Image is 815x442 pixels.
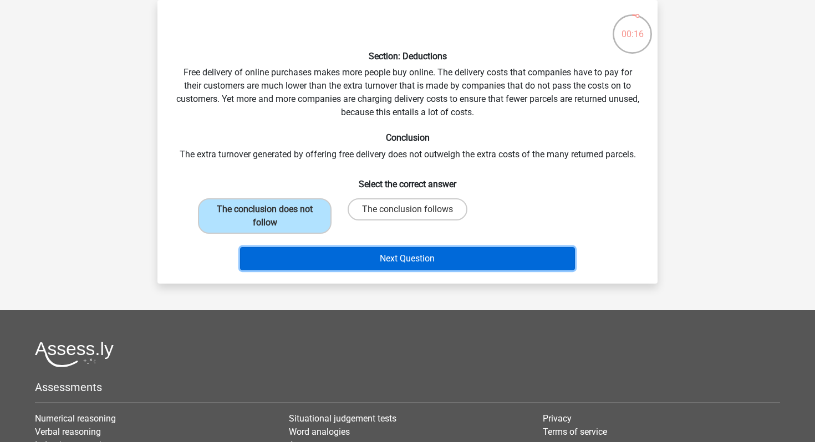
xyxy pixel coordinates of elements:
a: Word analogies [289,426,350,437]
div: 00:16 [612,13,653,41]
a: Verbal reasoning [35,426,101,437]
div: Free delivery of online purchases makes more people buy online. The delivery costs that companies... [162,9,653,275]
a: Situational judgement tests [289,413,396,424]
label: The conclusion follows [348,198,467,220]
h6: Select the correct answer [175,170,640,189]
label: The conclusion does not follow [198,198,332,234]
h5: Assessments [35,381,780,394]
img: Assessly logo [35,341,114,367]
h6: Conclusion [175,132,640,143]
button: Next Question [240,247,575,270]
a: Privacy [543,413,572,424]
h6: Section: Deductions [175,51,640,61]
a: Numerical reasoning [35,413,116,424]
a: Terms of service [543,426,607,437]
